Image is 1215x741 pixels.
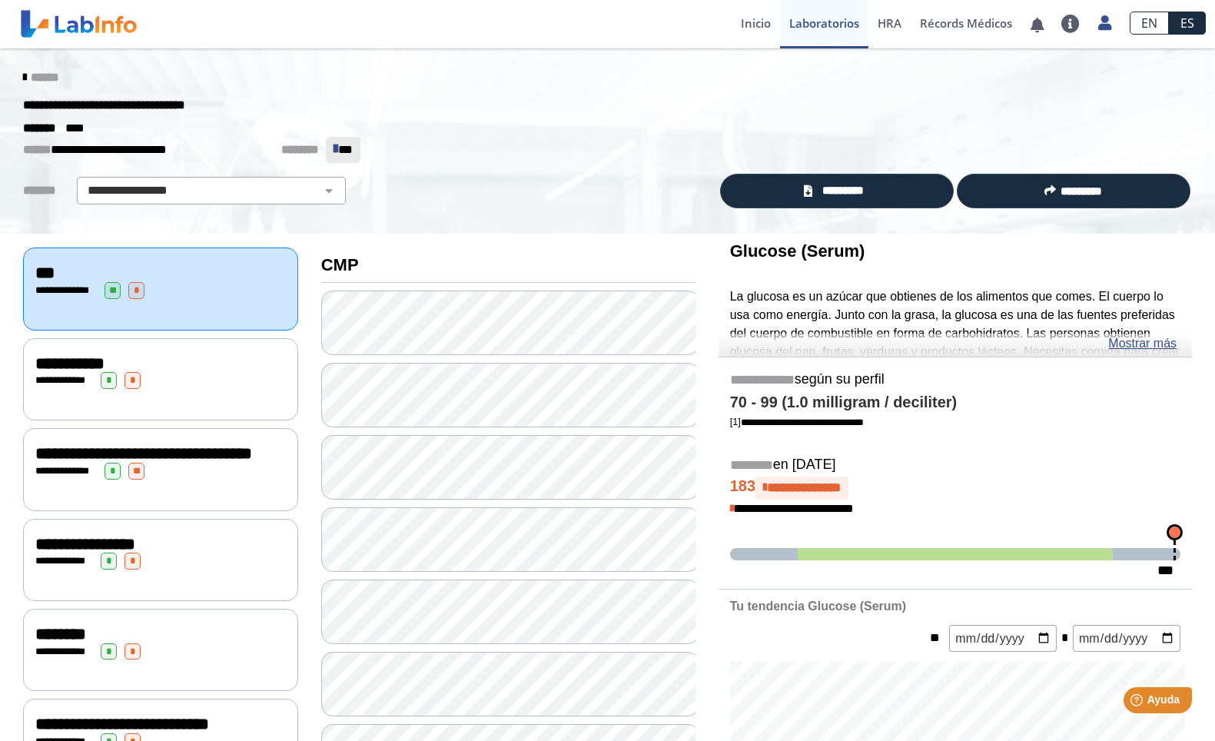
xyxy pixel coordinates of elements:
[730,394,1180,412] h4: 70 - 99 (1.0 milligram / deciliter)
[730,371,1180,389] h5: según su perfil
[730,416,864,427] a: [1]
[730,287,1180,416] p: La glucosa es un azúcar que obtienes de los alimentos que comes. El cuerpo lo usa como energía. J...
[321,255,359,274] b: CMP
[730,600,906,613] b: Tu tendencia Glucose (Serum)
[1078,681,1198,724] iframe: Help widget launcher
[730,477,1180,500] h4: 183
[1130,12,1169,35] a: EN
[949,625,1057,652] input: mm/dd/yyyy
[878,15,901,31] span: HRA
[1108,334,1177,353] a: Mostrar más
[1073,625,1180,652] input: mm/dd/yyyy
[730,241,865,261] b: Glucose (Serum)
[730,457,1180,474] h5: en [DATE]
[1169,12,1206,35] a: ES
